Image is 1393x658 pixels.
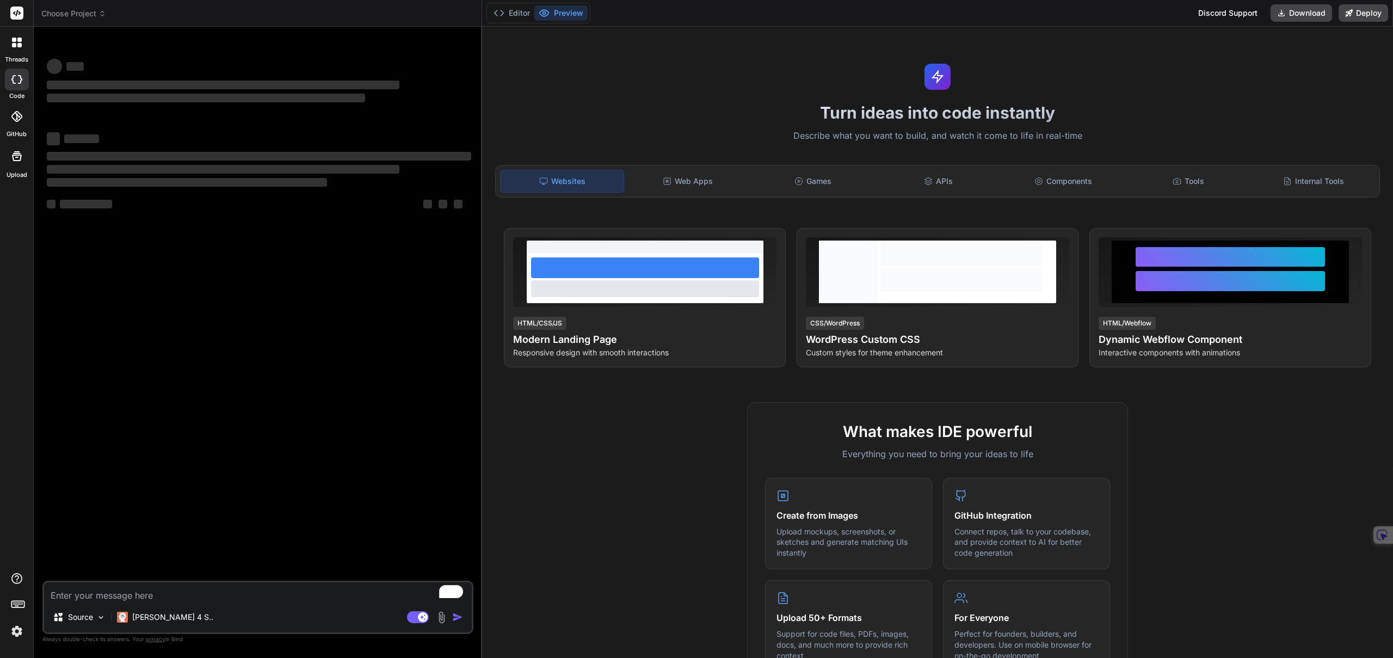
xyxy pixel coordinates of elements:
p: Custom styles for theme enhancement [806,347,1069,358]
span: ‌ [66,62,84,71]
img: Claude 4 Sonnet [117,612,128,623]
span: ‌ [47,165,399,174]
p: Describe what you want to build, and watch it come to life in real-time [489,129,1386,143]
div: Websites [500,170,624,193]
span: ‌ [47,59,62,74]
label: threads [5,55,28,64]
div: Discord Support [1192,4,1264,22]
label: GitHub [7,130,27,139]
h4: Create from Images [776,509,921,522]
span: ‌ [60,200,112,208]
span: privacy [146,636,165,642]
span: ‌ [47,152,471,161]
h2: What makes IDE powerful [765,420,1110,443]
h4: For Everyone [954,611,1099,624]
p: Source [68,612,93,623]
span: ‌ [439,200,447,208]
p: Interactive components with animations [1099,347,1362,358]
h4: WordPress Custom CSS [806,332,1069,347]
p: Responsive design with smooth interactions [513,347,776,358]
img: settings [8,622,26,641]
div: Components [1002,170,1125,193]
img: icon [452,612,463,623]
div: CSS/WordPress [806,317,864,330]
button: Editor [489,5,534,21]
label: code [9,91,24,101]
div: Internal Tools [1252,170,1375,193]
span: ‌ [47,132,60,145]
span: ‌ [423,200,432,208]
p: Connect repos, talk to your codebase, and provide context to AI for better code generation [954,526,1099,558]
span: Choose Project [41,8,106,19]
p: [PERSON_NAME] 4 S.. [132,612,213,623]
div: Games [751,170,874,193]
h1: Turn ideas into code instantly [489,103,1386,122]
img: Pick Models [96,613,106,622]
button: Preview [534,5,588,21]
button: Download [1271,4,1332,22]
span: ‌ [47,81,399,89]
h4: Dynamic Webflow Component [1099,332,1362,347]
button: Deploy [1339,4,1388,22]
div: HTML/CSS/JS [513,317,566,330]
span: ‌ [47,178,327,187]
p: Upload mockups, screenshots, or sketches and generate matching UIs instantly [776,526,921,558]
textarea: To enrich screen reader interactions, please activate Accessibility in Grammarly extension settings [44,582,472,602]
span: ‌ [64,134,99,143]
span: ‌ [47,200,56,208]
div: APIs [877,170,1000,193]
span: ‌ [454,200,463,208]
div: HTML/Webflow [1099,317,1156,330]
span: ‌ [47,94,365,102]
h4: Upload 50+ Formats [776,611,921,624]
h4: GitHub Integration [954,509,1099,522]
p: Everything you need to bring your ideas to life [765,447,1110,460]
h4: Modern Landing Page [513,332,776,347]
label: Upload [7,170,27,180]
div: Web Apps [626,170,749,193]
div: Tools [1127,170,1250,193]
p: Always double-check its answers. Your in Bind [42,634,473,644]
img: attachment [435,611,448,624]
